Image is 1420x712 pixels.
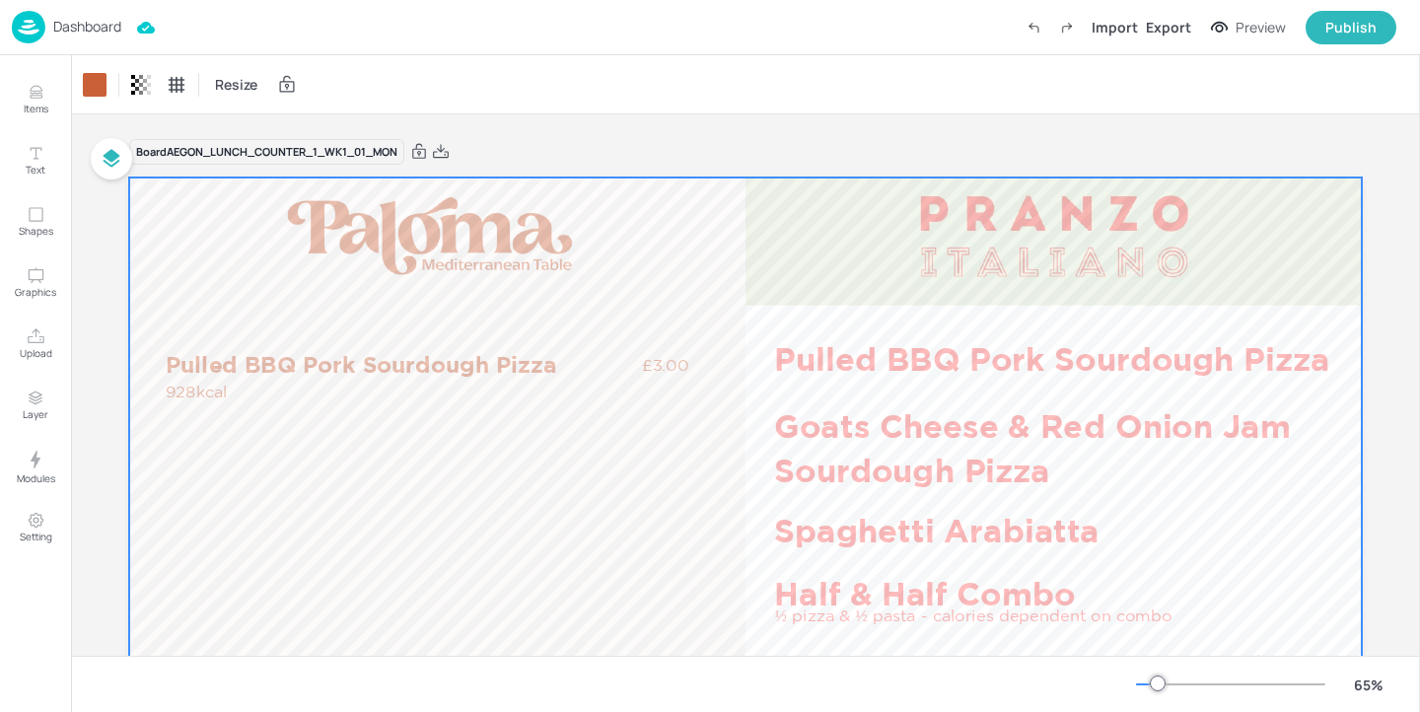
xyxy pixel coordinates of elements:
[774,513,1099,548] span: Spaghetti Arabiatta
[642,356,689,374] span: £3.00
[166,352,557,378] span: Pulled BBQ Pork Sourdough Pizza
[1017,11,1050,44] label: Undo (Ctrl + Z)
[1092,17,1138,37] div: Import
[1306,11,1396,44] button: Publish
[774,340,1329,376] span: Pulled BBQ Pork Sourdough Pizza
[774,575,1075,610] span: Half & Half Combo
[12,11,45,43] img: logo-86c26b7e.jpg
[1146,17,1191,37] div: Export
[1325,17,1377,38] div: Publish
[1236,17,1286,38] div: Preview
[774,407,1290,488] span: Goats Cheese & Red Onion Jam Sourdough Pizza
[166,383,228,400] span: 928kcal
[1050,11,1084,44] label: Redo (Ctrl + Y)
[211,74,261,95] span: Resize
[775,606,1172,624] span: ½ pizza & ½ pasta - calories dependent on combo
[53,20,121,34] p: Dashboard
[1199,13,1298,42] button: Preview
[129,139,404,166] div: Board AEGON_LUNCH_COUNTER_1_WK1_01_MON
[1345,675,1392,695] div: 65 %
